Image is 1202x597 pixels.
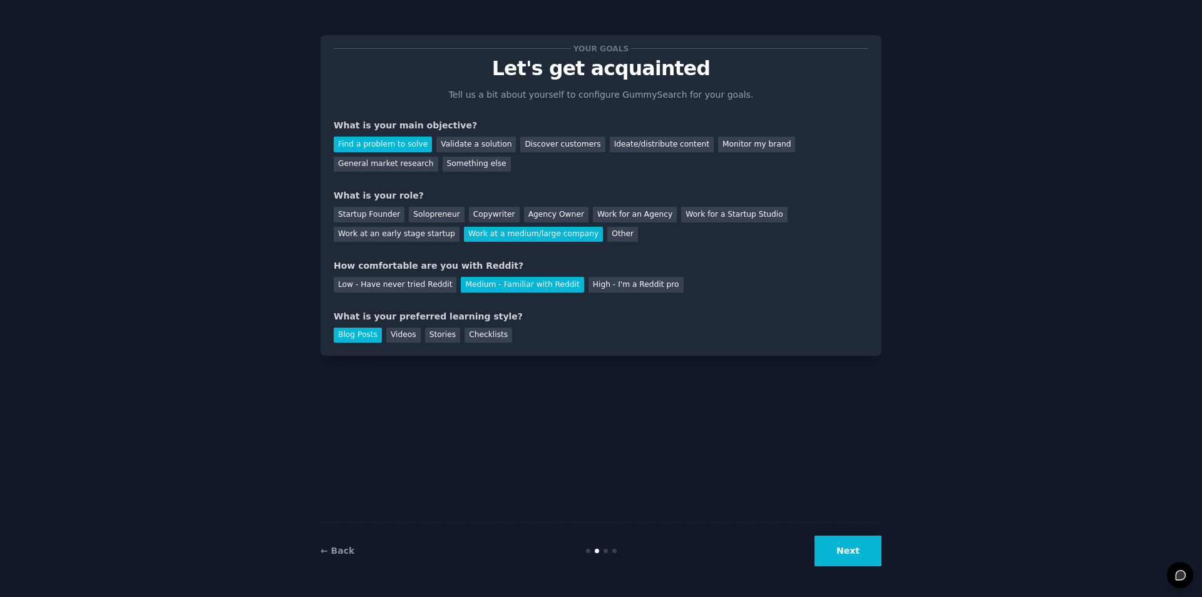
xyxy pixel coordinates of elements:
p: Let's get acquainted [334,58,868,80]
div: Stories [425,328,460,343]
div: Blog Posts [334,328,382,343]
div: High - I'm a Reddit pro [588,277,684,293]
span: Your goals [571,42,631,55]
div: What is your main objective? [334,119,868,132]
div: Validate a solution [436,137,516,152]
div: Agency Owner [524,207,588,222]
div: How comfortable are you with Reddit? [334,259,868,273]
div: General market research [334,157,438,172]
div: Discover customers [520,137,605,152]
div: Find a problem to solve [334,137,432,152]
div: Startup Founder [334,207,404,222]
div: Copywriter [469,207,520,222]
div: Medium - Familiar with Reddit [461,277,583,293]
div: Other [607,227,638,242]
div: Checklists [465,328,512,343]
div: Something else [443,157,511,172]
a: ← Back [321,546,354,556]
div: Work at an early stage startup [334,227,460,242]
div: What is your preferred learning style? [334,310,868,323]
p: Tell us a bit about yourself to configure GummySearch for your goals. [443,88,759,101]
div: Videos [386,328,421,343]
div: Low - Have never tried Reddit [334,277,456,293]
div: What is your role? [334,189,868,202]
div: Ideate/distribute content [610,137,714,152]
div: Work for a Startup Studio [681,207,787,222]
div: Work at a medium/large company [464,227,603,242]
button: Next [814,536,881,566]
div: Solopreneur [409,207,464,222]
div: Monitor my brand [718,137,795,152]
div: Work for an Agency [593,207,677,222]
